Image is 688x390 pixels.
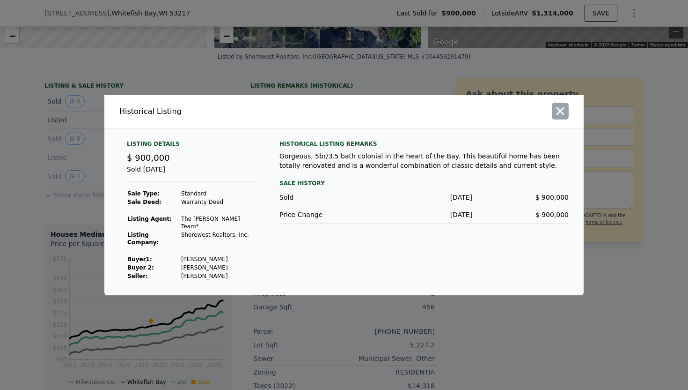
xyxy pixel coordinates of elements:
div: [DATE] [376,193,472,202]
div: Listing Details [127,140,257,151]
div: Gorgeous, 5br/3.5 bath colonial in the heart of the Bay. This beautiful home has been totally ren... [279,151,569,170]
td: [PERSON_NAME] [181,272,257,280]
td: Standard [181,189,257,198]
td: Shorewest Realtors, Inc. [181,231,257,247]
strong: Sale Type: [127,190,160,197]
span: $ 900,000 [535,211,569,218]
td: The [PERSON_NAME] Team* [181,215,257,231]
span: $ 900,000 [535,194,569,201]
strong: Buyer 2: [127,264,154,271]
strong: Listing Company: [127,232,159,246]
strong: Seller : [127,273,148,279]
div: Sold [DATE] [127,165,257,182]
td: Warranty Deed [181,198,257,206]
div: Price Change [279,210,376,219]
div: Sold [279,193,376,202]
td: [PERSON_NAME] [181,263,257,272]
div: [DATE] [376,210,472,219]
div: Historical Listing [119,106,340,117]
strong: Sale Deed: [127,199,161,205]
td: [PERSON_NAME] [181,255,257,263]
div: Sale History [279,178,569,189]
span: $ 900,000 [127,153,170,163]
strong: Buyer 1 : [127,256,152,262]
strong: Listing Agent: [127,216,172,222]
div: Historical Listing remarks [279,140,569,148]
